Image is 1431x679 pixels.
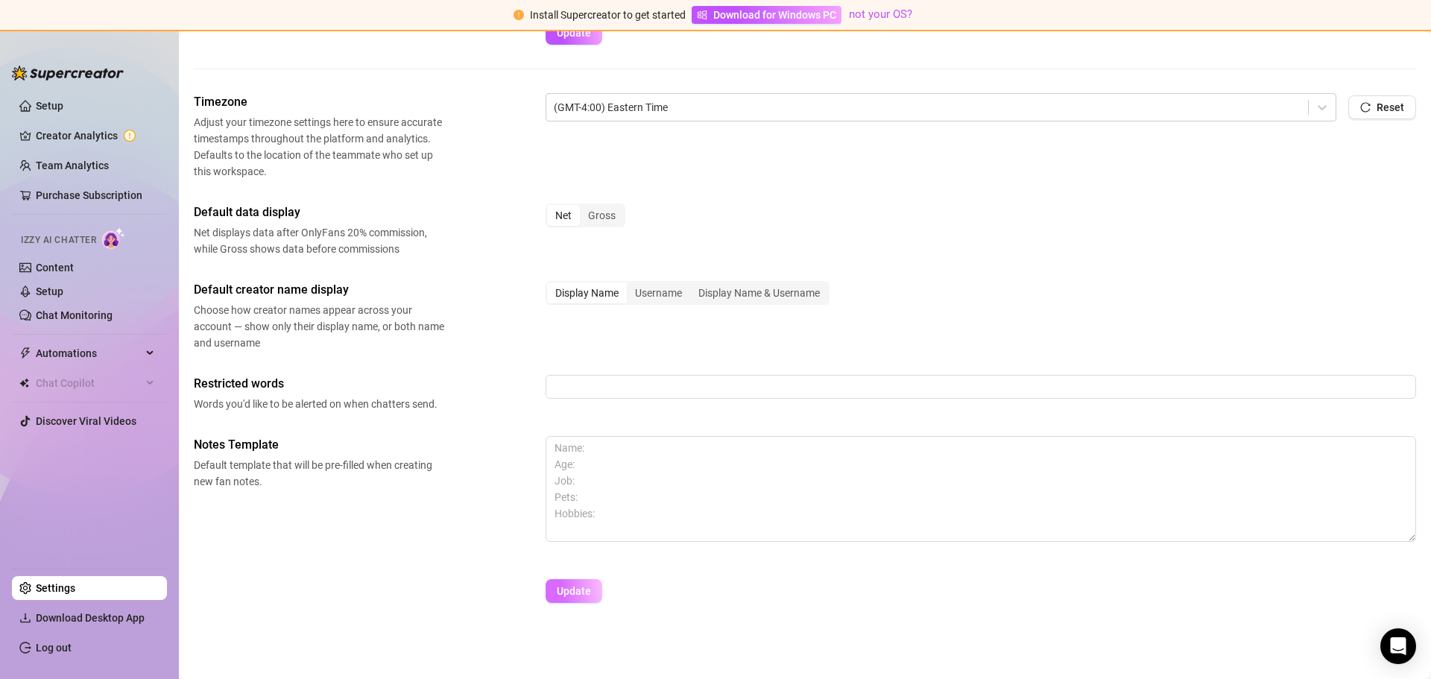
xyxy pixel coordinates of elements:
[194,114,444,180] span: Adjust your timezone settings here to ensure accurate timestamps throughout the platform and anal...
[19,347,31,359] span: thunderbolt
[36,309,113,321] a: Chat Monitoring
[36,371,142,395] span: Chat Copilot
[194,396,444,412] span: Words you'd like to be alerted on when chatters send.
[1377,101,1404,113] span: Reset
[36,642,72,654] a: Log out
[557,585,591,597] span: Update
[1380,628,1416,664] div: Open Intercom Messenger
[194,457,444,490] span: Default template that will be pre-filled when creating new fan notes.
[194,302,444,351] span: Choose how creator names appear across your account — show only their display name, or both name ...
[194,224,444,257] span: Net displays data after OnlyFans 20% commission, while Gross shows data before commissions
[546,21,602,45] button: Update
[697,10,707,20] span: windows
[547,205,580,226] div: Net
[692,6,841,24] a: Download for Windows PC
[36,612,145,624] span: Download Desktop App
[194,203,444,221] span: Default data display
[36,285,63,297] a: Setup
[19,378,29,388] img: Chat Copilot
[713,7,836,23] span: Download for Windows PC
[546,579,602,603] button: Update
[194,93,444,111] span: Timezone
[36,262,74,274] a: Content
[546,281,830,305] div: segmented control
[546,203,625,227] div: segmented control
[36,160,109,171] a: Team Analytics
[530,9,686,21] span: Install Supercreator to get started
[36,582,75,594] a: Settings
[102,227,125,249] img: AI Chatter
[194,375,444,393] span: Restricted words
[36,124,155,148] a: Creator Analytics exclamation-circle
[1348,95,1416,119] button: Reset
[36,100,63,112] a: Setup
[12,66,124,80] img: logo-BBDzfeDw.svg
[19,612,31,624] span: download
[194,436,444,454] span: Notes Template
[36,415,136,427] a: Discover Viral Videos
[21,233,96,247] span: Izzy AI Chatter
[514,10,524,20] span: exclamation-circle
[194,281,444,299] span: Default creator name display
[849,7,912,21] a: not your OS?
[1360,102,1371,113] span: reload
[547,282,627,303] div: Display Name
[627,282,690,303] div: Username
[557,27,591,39] span: Update
[36,341,142,365] span: Automations
[580,205,624,226] div: Gross
[690,282,828,303] div: Display Name & Username
[36,189,142,201] a: Purchase Subscription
